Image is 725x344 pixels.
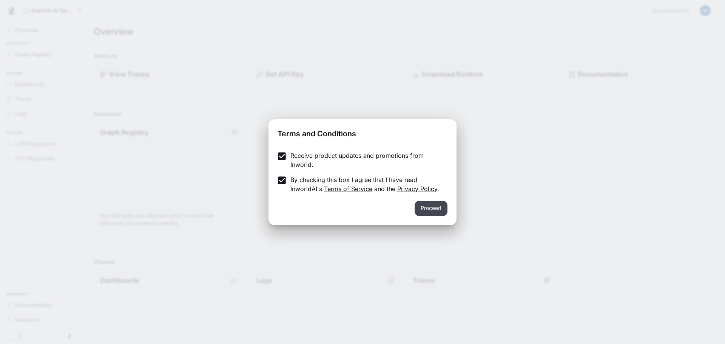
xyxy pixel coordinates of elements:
p: Receive product updates and promotions from Inworld. [290,151,441,169]
h2: Terms and Conditions [268,119,457,145]
a: Privacy Policy [397,185,437,193]
p: By checking this box I agree that I have read InworldAI's and the . [290,175,441,193]
a: Terms of Service [324,185,372,193]
button: Proceed [415,201,447,216]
